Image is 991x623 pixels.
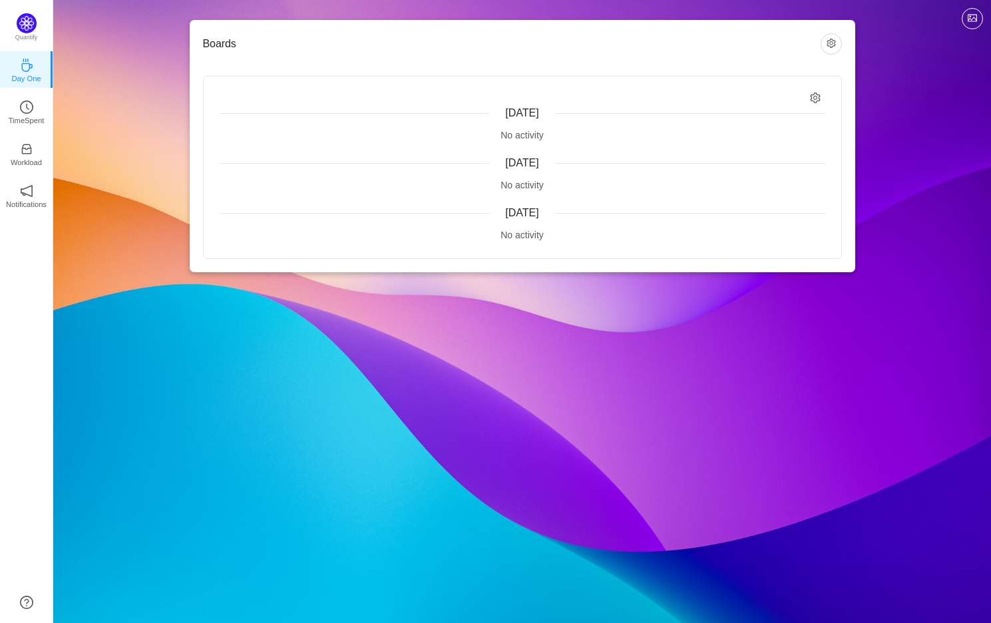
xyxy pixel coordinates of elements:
[11,73,41,85] p: Day One
[810,93,821,104] i: icon: setting
[220,228,825,242] div: No activity
[220,178,825,192] div: No activity
[505,157,538,168] span: [DATE]
[20,596,33,609] a: icon: question-circle
[20,146,33,160] a: icon: inboxWorkload
[6,198,47,210] p: Notifications
[15,33,38,43] p: Quantify
[821,33,842,55] button: icon: setting
[505,207,538,218] span: [DATE]
[20,142,33,156] i: icon: inbox
[203,37,821,51] h3: Boards
[505,107,538,118] span: [DATE]
[20,184,33,198] i: icon: notification
[11,156,42,168] p: Workload
[9,114,45,126] p: TimeSpent
[20,63,33,76] a: icon: coffeeDay One
[17,13,37,33] img: Quantify
[20,104,33,118] a: icon: clock-circleTimeSpent
[20,101,33,114] i: icon: clock-circle
[20,59,33,72] i: icon: coffee
[20,188,33,202] a: icon: notificationNotifications
[962,8,983,29] button: icon: picture
[220,128,825,142] div: No activity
